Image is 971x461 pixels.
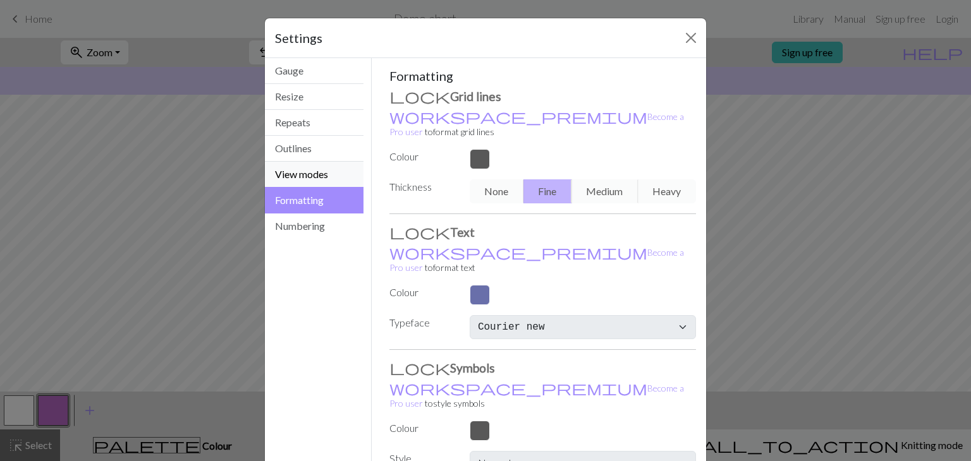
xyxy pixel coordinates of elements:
button: Gauge [265,58,363,84]
small: to format grid lines [389,111,684,137]
span: workspace_premium [389,379,647,397]
a: Become a Pro user [389,111,684,137]
h3: Text [389,224,697,239]
small: to style symbols [389,383,684,409]
h3: Grid lines [389,88,697,104]
button: Outlines [265,136,363,162]
small: to format text [389,247,684,273]
label: Typeface [382,315,462,334]
label: Colour [382,421,462,436]
h3: Symbols [389,360,697,375]
label: Thickness [382,179,462,198]
button: Formatting [265,187,363,213]
label: Colour [382,285,462,300]
button: View modes [265,162,363,188]
h5: Settings [275,28,322,47]
h5: Formatting [389,68,697,83]
button: Resize [265,84,363,110]
label: Colour [382,149,462,164]
button: Close [681,28,701,48]
span: workspace_premium [389,107,647,125]
a: Become a Pro user [389,383,684,409]
button: Numbering [265,213,363,239]
a: Become a Pro user [389,247,684,273]
button: Repeats [265,110,363,136]
span: workspace_premium [389,243,647,261]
